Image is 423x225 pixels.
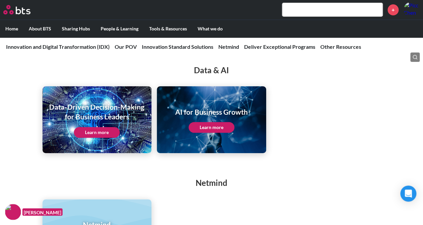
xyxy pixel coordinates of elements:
label: Sharing Hubs [57,20,95,37]
label: Tools & Resources [144,20,192,37]
div: Open Intercom Messenger [400,186,416,202]
a: Deliver Exceptional Programs [244,43,315,50]
a: Learn more [189,122,234,133]
img: Picc Chen [404,2,420,18]
img: F [5,204,21,220]
h1: AI for Business Growth [175,107,248,117]
h1: Data-Driven Decision-Making for Business Leaders [47,102,147,122]
a: Innovation and Digital Transformation (IDX) [6,43,110,50]
label: About BTS [23,20,57,37]
a: Our POV [115,43,137,50]
label: People & Learning [95,20,144,37]
img: BTS Logo [3,5,30,14]
figcaption: [PERSON_NAME] [22,208,63,216]
a: Learn more [74,127,120,138]
a: + [388,4,399,15]
a: Other Resources [320,43,361,50]
a: Netmind [218,43,239,50]
a: Go home [3,5,43,14]
label: What we do [192,20,228,37]
a: Innovation Standard Solutions [142,43,213,50]
a: Profile [404,2,420,18]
